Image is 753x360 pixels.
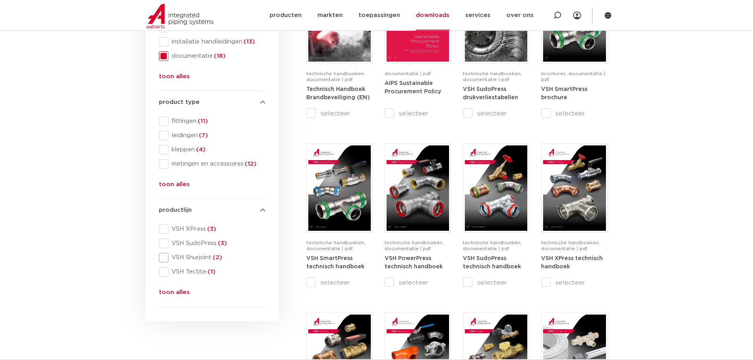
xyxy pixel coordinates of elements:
[385,256,443,270] strong: VSH PowerPress technisch handboek
[306,109,373,118] label: selecteer
[541,86,587,101] a: VSH SmartPress brochure
[463,278,529,287] label: selecteer
[385,240,443,251] span: technische handboeken, documentatie | pdf
[159,288,190,300] button: toon alles
[463,256,521,270] strong: VSH SudoPress technisch handboek
[159,37,265,47] div: installatie handleidingen(13)
[243,161,257,167] span: (12)
[168,38,265,46] span: installatie handleidingen
[159,98,265,107] h4: product type
[541,87,587,101] strong: VSH SmartPress brochure
[308,145,371,231] img: VSH-SmartPress_A4TM_5009301_2023_2.0-EN-pdf.jpg
[159,205,265,215] h4: productlijn
[387,145,449,231] img: VSH-PowerPress_A4TM_5008817_2024_3.1_NL-pdf.jpg
[306,87,370,101] strong: Technisch Handboek Brandbeveiliging (EN)
[168,254,265,262] span: VSH Shurjoint
[159,145,265,155] div: kleppen(4)
[385,109,451,118] label: selecteer
[217,240,227,246] span: (3)
[463,71,522,82] span: technische handboeken, documentatie | pdf
[159,267,265,277] div: VSH Tectite(1)
[541,109,608,118] label: selecteer
[159,131,265,140] div: leidingen(7)
[541,255,603,270] a: VSH XPress technisch handboek
[168,160,265,168] span: metingen en accessoires
[168,146,265,154] span: kleppen
[306,240,365,251] span: technische handboeken, documentatie | pdf
[541,256,603,270] strong: VSH XPress technisch handboek
[463,87,518,101] strong: VSH SudoPress drukverliestabellen
[159,72,190,85] button: toon alles
[159,159,265,169] div: metingen en accessoires(12)
[159,253,265,262] div: VSH Shurjoint(2)
[198,132,208,138] span: (7)
[541,240,600,251] span: technische handboeken, documentatie | pdf
[206,226,216,232] span: (3)
[306,256,364,270] strong: VSH SmartPress technisch handboek
[168,239,265,247] span: VSH SudoPress
[206,269,215,275] span: (1)
[195,147,206,153] span: (4)
[168,117,265,125] span: fittingen
[306,255,364,270] a: VSH SmartPress technisch handboek
[196,118,208,124] span: (11)
[573,7,581,24] div: my IPS
[463,255,521,270] a: VSH SudoPress technisch handboek
[541,278,608,287] label: selecteer
[385,80,441,95] a: AIPS Sustainable Procurement Policy
[168,225,265,233] span: VSH XPress
[306,71,365,82] span: technische handboeken, documentatie | pdf
[385,255,443,270] a: VSH PowerPress technisch handboek
[159,117,265,126] div: fittingen(11)
[465,145,527,231] img: VSH-SudoPress_A4TM_5001604-2023-3.0_NL-pdf.jpg
[159,180,190,192] button: toon alles
[543,145,606,231] img: VSH-XPress_A4TM_5008762_2025_4.1_NL-pdf.jpg
[385,71,431,76] span: documentatie | pdf
[159,239,265,248] div: VSH SudoPress(3)
[463,240,522,251] span: technische handboeken, documentatie | pdf
[213,53,226,59] span: (18)
[306,86,370,101] a: Technisch Handboek Brandbeveiliging (EN)
[385,81,441,95] strong: AIPS Sustainable Procurement Policy
[168,132,265,139] span: leidingen
[159,51,265,61] div: documentatie(18)
[463,109,529,118] label: selecteer
[463,86,518,101] a: VSH SudoPress drukverliestabellen
[211,254,222,260] span: (2)
[385,278,451,287] label: selecteer
[306,278,373,287] label: selecteer
[242,39,255,45] span: (13)
[541,71,605,82] span: brochures, documentatie | pdf
[159,224,265,234] div: VSH XPress(3)
[168,52,265,60] span: documentatie
[168,268,265,276] span: VSH Tectite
